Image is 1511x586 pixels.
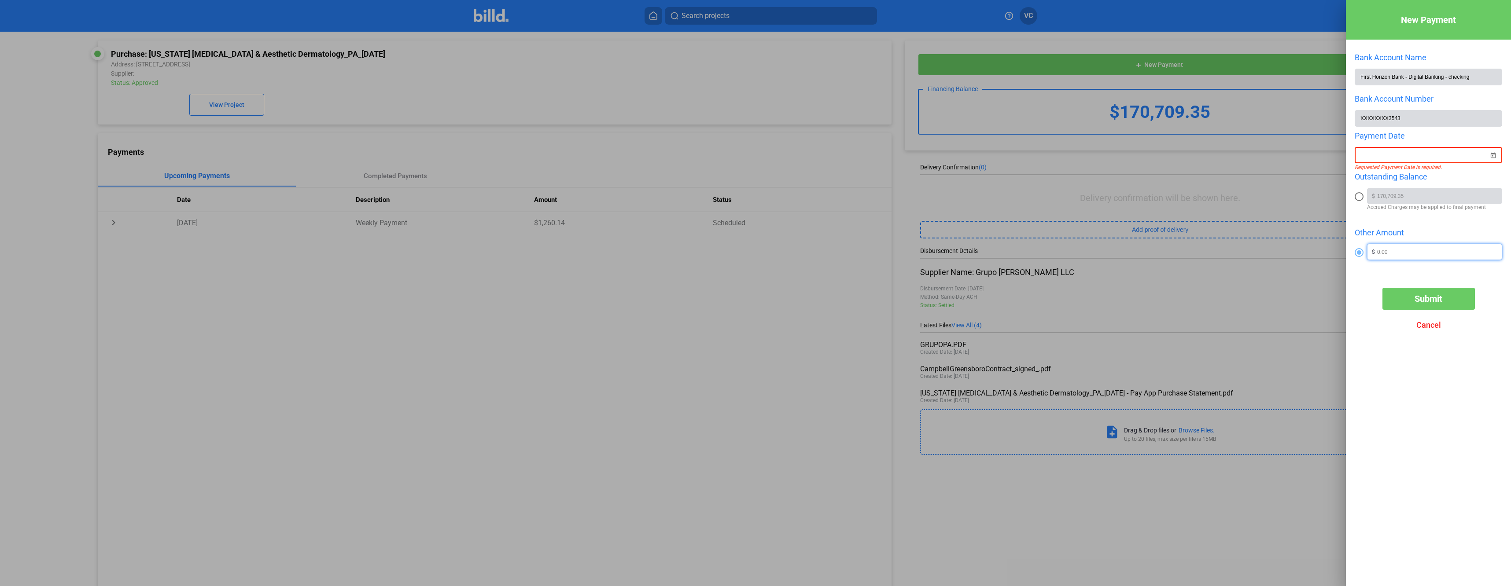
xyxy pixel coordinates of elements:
[1377,244,1502,257] input: 0.00
[1355,172,1502,181] div: Outstanding Balance
[1355,228,1502,237] div: Other Amount
[1367,188,1377,204] span: $
[1415,293,1442,304] span: Submit
[1355,131,1502,140] div: Payment Date
[1367,204,1502,210] span: Accrued Charges may be applied to final payment
[1355,94,1502,103] div: Bank Account Number
[1355,164,1442,170] i: Requested Payment Date is required.
[1377,188,1502,201] input: 0.00
[1416,320,1441,330] span: Cancel
[1367,244,1377,260] span: $
[1355,53,1502,62] div: Bank Account Name
[1382,288,1475,310] button: Submit
[1489,146,1497,154] button: Open calendar
[1382,314,1475,336] button: Cancel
